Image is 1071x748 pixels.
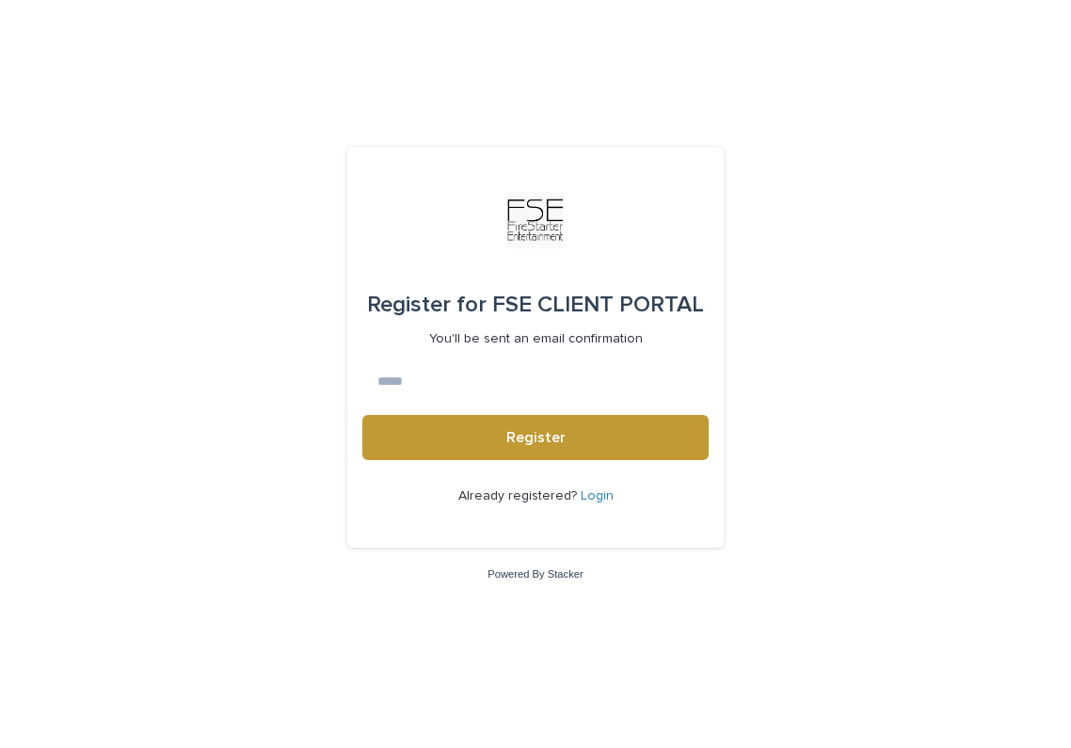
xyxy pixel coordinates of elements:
button: Register [362,415,709,460]
div: FSE CLIENT PORTAL [367,279,704,331]
p: You'll be sent an email confirmation [429,331,643,347]
span: Register [506,430,566,445]
img: Km9EesSdRbS9ajqhBzyo [507,192,564,248]
a: Login [581,489,614,502]
span: Register for [367,294,487,316]
span: Already registered? [458,489,581,502]
a: Powered By Stacker [488,568,583,580]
